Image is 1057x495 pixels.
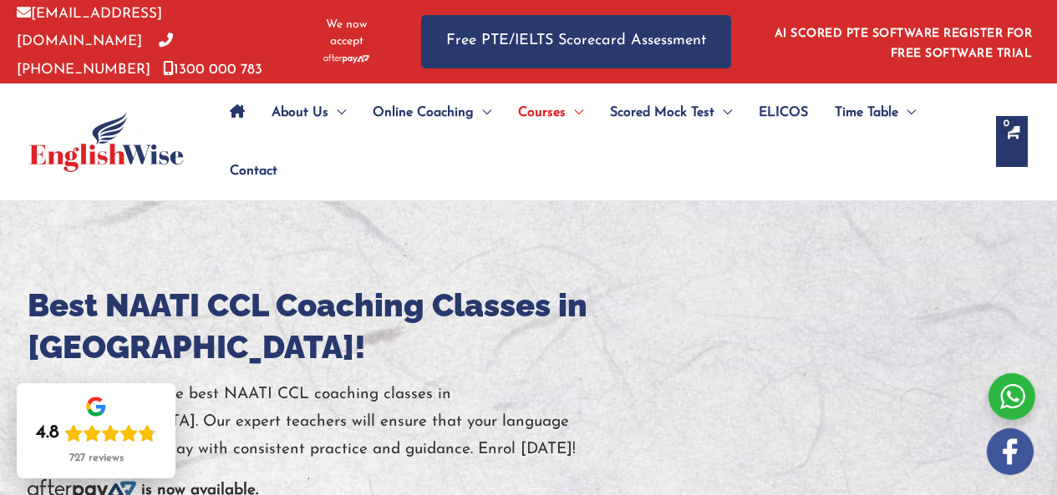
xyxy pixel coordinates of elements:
span: We now accept [313,17,379,50]
span: Scored Mock Test [610,83,714,142]
div: 727 reviews [69,452,124,465]
span: Online Coaching [373,83,474,142]
a: Contact [216,142,277,200]
div: Rating: 4.8 out of 5 [36,422,156,445]
a: ELICOS [745,83,821,142]
a: About UsMenu Toggle [258,83,359,142]
img: cropped-ew-logo [29,112,184,172]
span: Time Table [835,83,898,142]
span: Menu Toggle [328,83,346,142]
span: Menu Toggle [474,83,491,142]
aside: Header Widget 1 [765,14,1040,68]
a: 1300 000 783 [163,63,262,77]
img: white-facebook.png [987,428,1034,475]
a: Online CoachingMenu Toggle [359,83,505,142]
span: Menu Toggle [714,83,732,142]
a: AI SCORED PTE SOFTWARE REGISTER FOR FREE SOFTWARE TRIAL [775,28,1033,60]
img: Afterpay-Logo [323,54,369,63]
a: CoursesMenu Toggle [505,83,597,142]
a: [EMAIL_ADDRESS][DOMAIN_NAME] [17,7,162,48]
h1: Best NAATI CCL Coaching Classes in [GEOGRAPHIC_DATA]! [28,285,612,368]
span: About Us [272,83,328,142]
a: Scored Mock TestMenu Toggle [597,83,745,142]
a: [PHONE_NUMBER] [17,34,173,76]
span: Contact [230,142,277,200]
span: Menu Toggle [566,83,583,142]
span: ELICOS [759,83,808,142]
a: View Shopping Cart, empty [996,116,1028,167]
div: 4.8 [36,422,59,445]
span: Courses [518,83,566,142]
p: Englishwise offers the best NAATI CCL coaching classes in [GEOGRAPHIC_DATA]. Our expert teachers ... [28,381,612,464]
a: Free PTE/IELTS Scorecard Assessment [421,15,731,68]
a: Time TableMenu Toggle [821,83,929,142]
nav: Site Navigation: Main Menu [216,83,979,200]
span: Menu Toggle [898,83,916,142]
